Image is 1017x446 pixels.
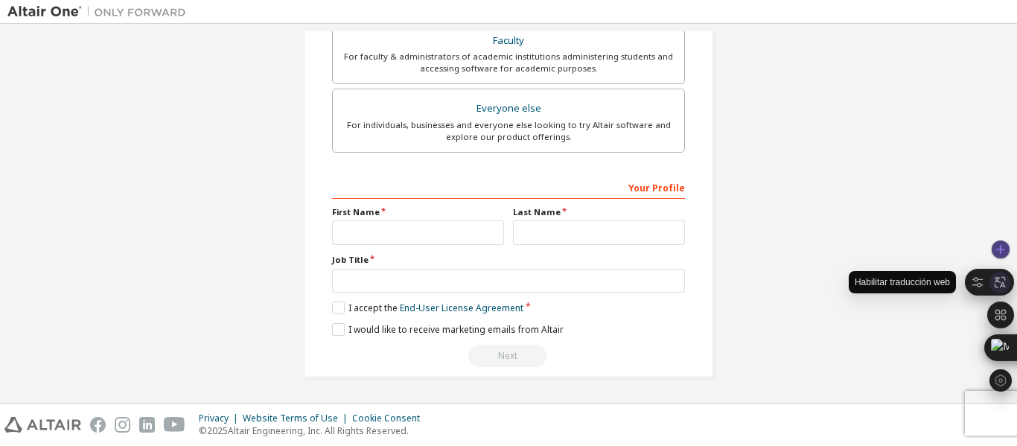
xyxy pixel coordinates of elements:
[342,51,675,74] div: For faculty & administrators of academic institutions administering students and accessing softwa...
[332,175,685,199] div: Your Profile
[332,254,685,266] label: Job Title
[332,206,504,218] label: First Name
[400,302,523,314] a: End-User License Agreement
[352,412,429,424] div: Cookie Consent
[4,417,81,433] img: altair_logo.svg
[332,302,523,314] label: I accept the
[332,323,564,336] label: I would like to receive marketing emails from Altair
[199,424,429,437] p: © 2025 Altair Engineering, Inc. All Rights Reserved.
[90,417,106,433] img: facebook.svg
[7,4,194,19] img: Altair One
[342,98,675,119] div: Everyone else
[199,412,243,424] div: Privacy
[164,417,185,433] img: youtube.svg
[115,417,130,433] img: instagram.svg
[139,417,155,433] img: linkedin.svg
[342,31,675,51] div: Faculty
[513,206,685,218] label: Last Name
[243,412,352,424] div: Website Terms of Use
[342,119,675,143] div: For individuals, businesses and everyone else looking to try Altair software and explore our prod...
[332,345,685,367] div: Read and acccept EULA to continue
